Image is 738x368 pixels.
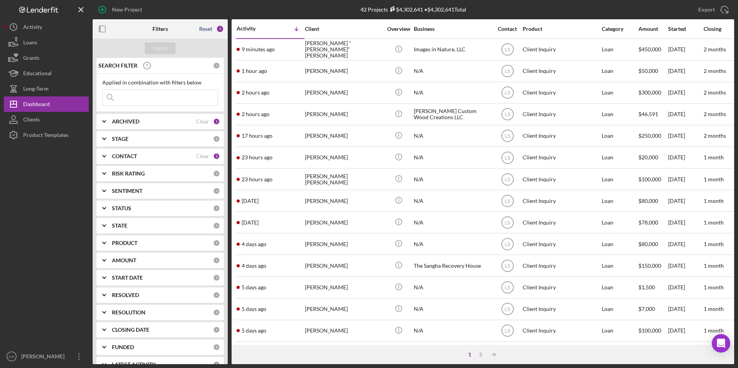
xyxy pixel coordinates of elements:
div: [PERSON_NAME] [305,104,382,125]
div: 1 [213,118,220,125]
span: $450,000 [638,46,661,52]
div: 0 [213,309,220,316]
div: Applied in combination with filters below [102,79,218,86]
div: 0 [213,344,220,351]
b: CLOSING DATE [112,327,149,333]
div: 0 [213,170,220,177]
div: [DATE] [668,147,703,168]
span: $46,591 [638,111,658,117]
time: 2025-09-03 18:58 [242,46,275,52]
b: SEARCH FILTER [98,62,137,69]
time: 2 months [704,68,726,74]
div: 3 [216,25,224,33]
div: N/A [414,61,491,81]
div: Images in Nature, LLC [414,39,491,60]
div: Loan [602,61,638,81]
div: 1 [464,351,475,358]
div: Client Inquiry [523,104,600,125]
div: Product [523,26,600,32]
time: 1 month [704,306,724,312]
div: Business [414,26,491,32]
text: LS [504,307,510,312]
text: LS [504,112,510,117]
button: Long-Term [4,81,89,96]
div: Client Inquiry [523,277,600,298]
div: Clear [196,153,209,159]
button: Loans [4,35,89,50]
div: [PERSON_NAME] [305,255,382,276]
div: Overview [384,26,413,32]
div: Loan [602,104,638,125]
button: Export [691,2,734,17]
div: [PERSON_NAME] [19,349,69,366]
text: LS [504,90,510,96]
button: Educational [4,66,89,81]
div: Loan [602,255,638,276]
span: $300,000 [638,89,661,96]
b: STAGE [112,136,129,142]
div: 0 [213,292,220,299]
div: [PERSON_NAME] Custom Wood Creations LLC [414,104,491,125]
text: LS [504,198,510,204]
b: LATEST ACTIVITY [112,361,156,368]
text: LS [504,133,510,139]
div: Loan [602,191,638,211]
time: 2025-09-02 20:30 [242,154,273,160]
div: Loan [602,277,638,298]
div: Client Inquiry [523,83,600,103]
time: 1 month [704,284,724,290]
b: RISK RATING [112,170,145,177]
time: 2025-09-03 17:06 [242,89,269,96]
div: Amount [638,26,667,32]
div: Client Inquiry [523,39,600,60]
div: Started [668,26,703,32]
div: N/A [414,126,491,146]
text: LS [504,285,510,290]
div: [DATE] [668,212,703,233]
time: 2 months [704,132,726,139]
span: $100,000 [638,176,661,182]
div: Client Inquiry [523,191,600,211]
time: 1 month [704,154,724,160]
span: $50,000 [638,68,658,74]
b: AMOUNT [112,257,136,263]
time: 2025-09-03 16:37 [242,111,269,117]
div: Contact [493,26,522,32]
button: Clients [4,112,89,127]
span: $100,000 [638,327,661,334]
div: N/A [414,299,491,319]
div: [PERSON_NAME] [305,147,382,168]
div: Grants [23,50,39,68]
div: Client Inquiry [523,212,600,233]
b: CONTACT [112,153,137,159]
time: 2025-08-29 15:44 [242,327,266,334]
text: LS [504,263,510,269]
div: N/A [414,342,491,363]
div: N/A [414,191,491,211]
time: 1 month [704,327,724,334]
div: Clear [196,118,209,125]
div: Clients [23,112,40,129]
span: $80,000 [638,241,658,247]
div: 0 [213,326,220,333]
div: 0 [213,257,220,264]
div: [PERSON_NAME] [305,191,382,211]
time: 2025-08-30 14:45 [242,263,266,269]
div: Client Inquiry [523,234,600,254]
div: 0 [213,205,220,212]
div: [PERSON_NAME] [305,234,382,254]
div: Loan [602,321,638,341]
div: [DATE] [668,126,703,146]
div: Long-Term [23,81,49,98]
div: [PERSON_NAME] [305,83,382,103]
span: $1,500 [638,284,655,290]
div: N/A [414,234,491,254]
div: Loans [23,35,37,52]
div: Loan [602,299,638,319]
div: Activity [237,25,271,32]
div: Apply [153,42,168,54]
button: Activity [4,19,89,35]
div: Activity [23,19,42,37]
text: LS [504,47,510,52]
